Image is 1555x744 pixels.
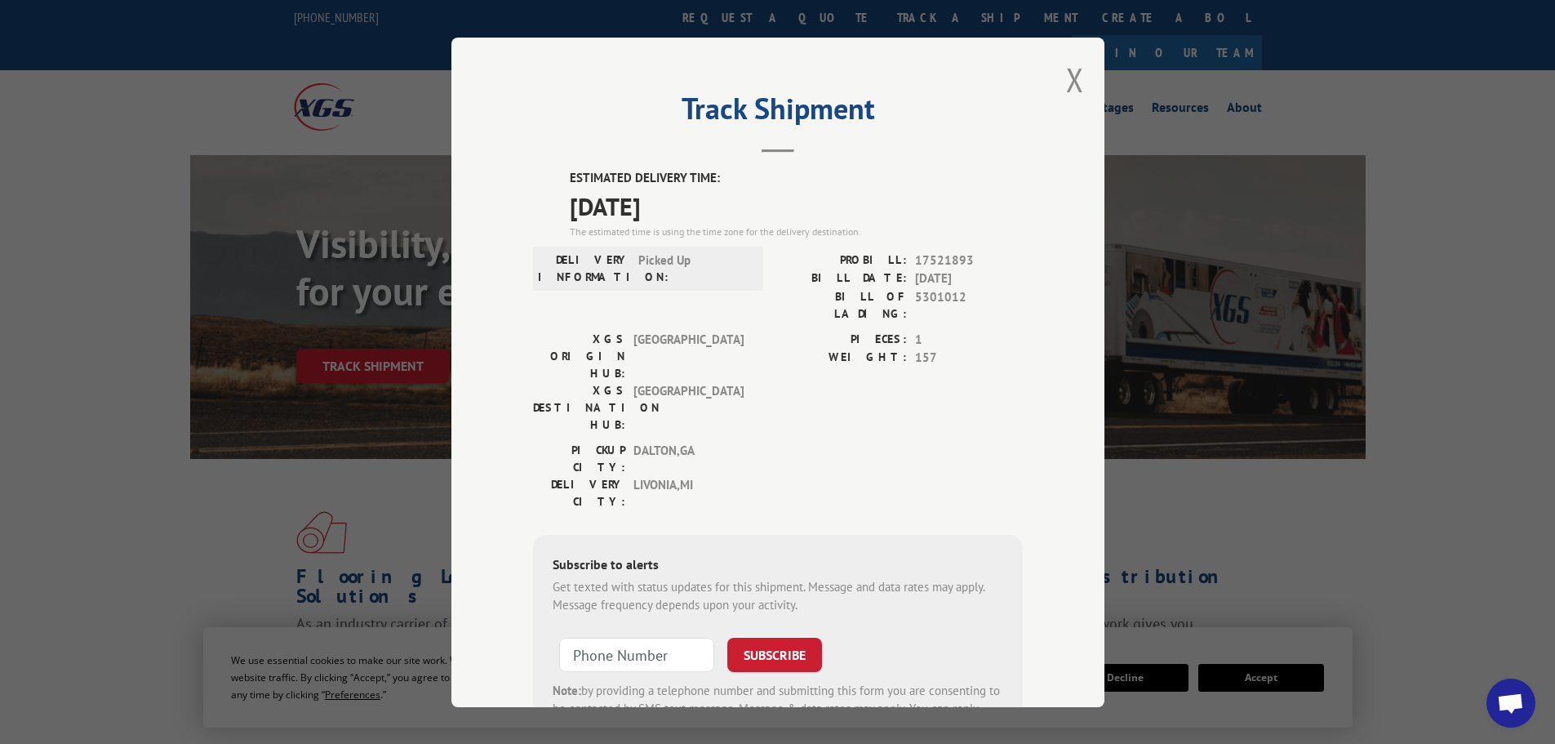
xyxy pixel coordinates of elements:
[778,287,907,322] label: BILL OF LADING:
[638,251,749,285] span: Picked Up
[633,381,744,433] span: [GEOGRAPHIC_DATA]
[553,682,581,697] strong: Note:
[570,224,1023,238] div: The estimated time is using the time zone for the delivery destination.
[570,187,1023,224] span: [DATE]
[1486,679,1535,728] div: Open chat
[727,637,822,671] button: SUBSCRIBE
[553,577,1003,614] div: Get texted with status updates for this shipment. Message and data rates may apply. Message frequ...
[778,349,907,368] label: WEIGHT:
[633,475,744,510] span: LIVONIA , MI
[533,441,625,475] label: PICKUP CITY:
[915,270,1023,288] span: [DATE]
[1066,58,1084,101] button: Close modal
[553,681,1003,737] div: by providing a telephone number and submitting this form you are consenting to be contacted by SM...
[559,637,714,671] input: Phone Number
[533,97,1023,128] h2: Track Shipment
[633,441,744,475] span: DALTON , GA
[778,330,907,349] label: PIECES:
[533,381,625,433] label: XGS DESTINATION HUB:
[570,169,1023,188] label: ESTIMATED DELIVERY TIME:
[553,554,1003,577] div: Subscribe to alerts
[778,251,907,270] label: PROBILL:
[538,251,630,285] label: DELIVERY INFORMATION:
[915,330,1023,349] span: 1
[778,270,907,288] label: BILL DATE:
[915,251,1023,270] span: 17521893
[533,330,625,381] label: XGS ORIGIN HUB:
[533,475,625,510] label: DELIVERY CITY:
[915,349,1023,368] span: 157
[915,287,1023,322] span: 5301012
[633,330,744,381] span: [GEOGRAPHIC_DATA]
